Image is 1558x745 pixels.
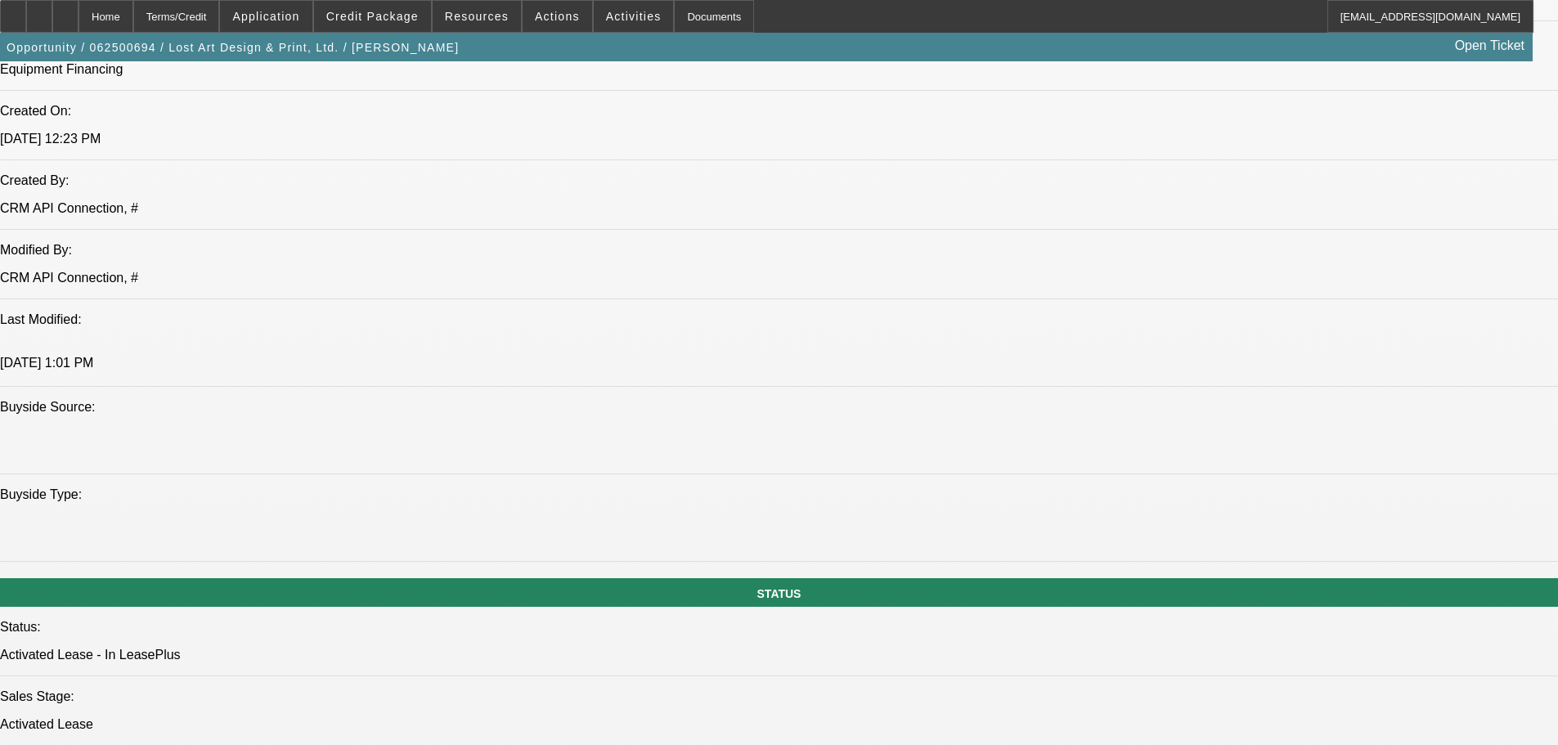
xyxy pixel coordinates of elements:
[314,1,431,32] button: Credit Package
[445,10,509,23] span: Resources
[232,10,299,23] span: Application
[606,10,662,23] span: Activities
[433,1,521,32] button: Resources
[535,10,580,23] span: Actions
[326,10,419,23] span: Credit Package
[757,587,801,600] span: STATUS
[1448,32,1531,60] a: Open Ticket
[220,1,312,32] button: Application
[594,1,674,32] button: Activities
[7,41,459,54] span: Opportunity / 062500694 / Lost Art Design & Print, Ltd. / [PERSON_NAME]
[523,1,592,32] button: Actions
